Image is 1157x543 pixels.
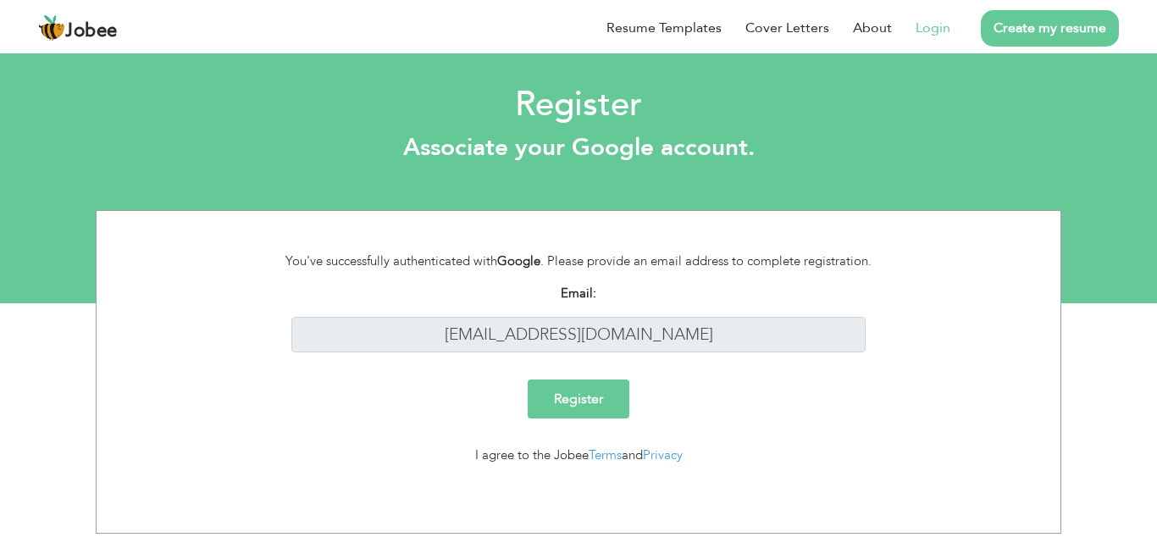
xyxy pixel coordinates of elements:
strong: Email: [561,285,596,302]
a: Jobee [38,14,118,42]
input: Enter your email address [291,317,866,353]
a: Login [916,18,950,38]
h2: Register [13,83,1144,127]
strong: Google [497,252,540,269]
div: I agree to the Jobee and [266,446,892,465]
span: Jobee [65,22,118,41]
h3: Associate your Google account. [13,134,1144,163]
a: Privacy [643,446,683,463]
input: Register [528,380,629,418]
a: Terms [589,446,622,463]
a: Resume Templates [606,18,722,38]
a: Create my resume [981,10,1119,47]
a: About [853,18,892,38]
img: jobee.io [38,14,65,42]
div: You've successfully authenticated with . Please provide an email address to complete registration. [266,252,892,271]
a: Cover Letters [745,18,829,38]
